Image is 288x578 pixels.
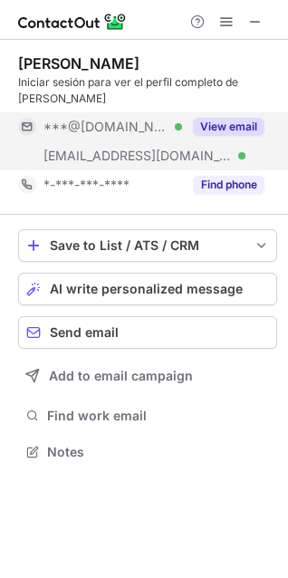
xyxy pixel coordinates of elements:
button: Reveal Button [193,176,264,194]
button: save-profile-one-click [18,229,277,262]
span: Find work email [47,408,270,424]
button: Send email [18,316,277,349]
div: [PERSON_NAME] [18,54,139,72]
img: ContactOut v5.3.10 [18,11,127,33]
div: Save to List / ATS / CRM [50,238,245,253]
button: Find work email [18,403,277,429]
span: Add to email campaign [49,369,193,383]
button: Reveal Button [193,118,264,136]
span: ***@[DOMAIN_NAME] [43,119,168,135]
span: Send email [50,325,119,340]
span: [EMAIL_ADDRESS][DOMAIN_NAME] [43,148,232,164]
div: Iniciar sesión para ver el perfil completo de [PERSON_NAME] [18,74,277,107]
button: Add to email campaign [18,360,277,392]
span: AI write personalized message [50,282,243,296]
button: AI write personalized message [18,273,277,305]
span: Notes [47,444,270,460]
button: Notes [18,439,277,465]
